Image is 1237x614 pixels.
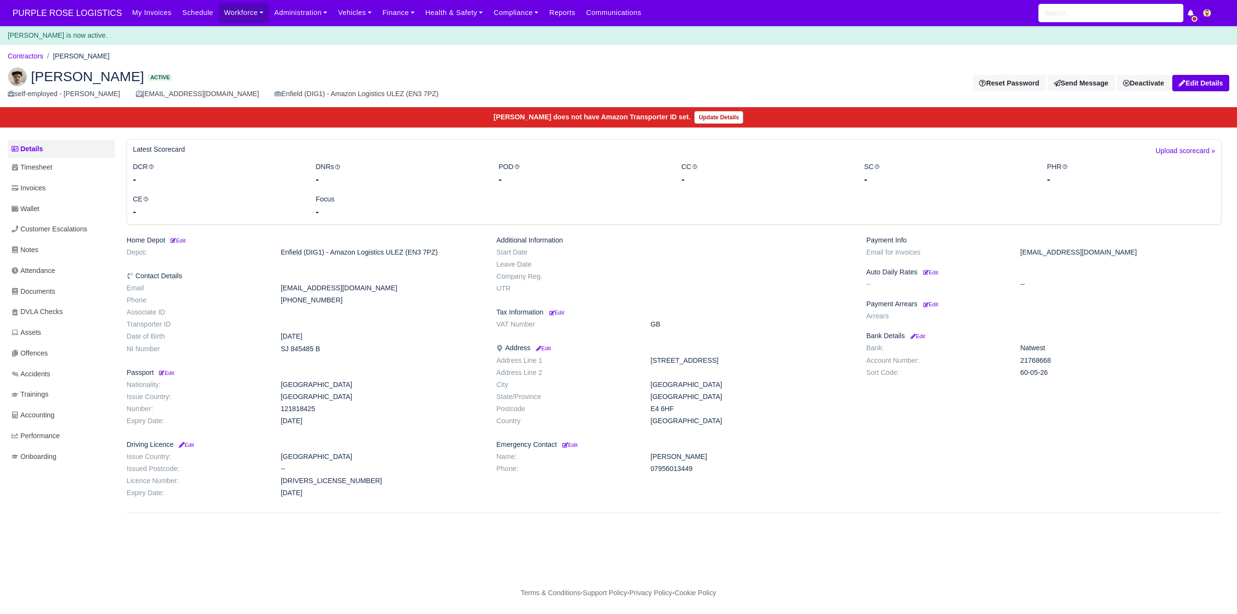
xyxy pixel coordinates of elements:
[119,381,273,389] dt: Nationality:
[8,158,115,177] a: Timesheet
[489,320,643,328] dt: VAT Number
[547,308,564,316] a: Edit
[1172,75,1229,91] a: Edit Details
[581,3,647,22] a: Communications
[643,381,859,389] dd: [GEOGRAPHIC_DATA]
[8,344,115,363] a: Offences
[643,357,859,365] dd: [STREET_ADDRESS]
[489,369,643,377] dt: Address Line 2
[12,224,87,235] span: Customer Escalations
[534,345,551,351] small: Edit
[119,345,273,353] dt: NI Number
[489,453,643,461] dt: Name:
[12,203,39,214] span: Wallet
[643,405,859,413] dd: E4 6HF
[273,489,489,497] dd: [DATE]
[489,285,643,293] dt: UTR
[923,270,938,275] small: Edit
[1117,75,1170,91] a: Deactivate
[1040,161,1223,186] div: PHR
[8,282,115,301] a: Documents
[8,200,115,218] a: Wallet
[8,179,115,198] a: Invoices
[119,308,273,316] dt: Associate ID
[126,161,308,186] div: DCR
[909,333,925,339] small: Edit
[534,344,551,352] a: Edit
[8,365,115,384] a: Accidents
[859,312,1013,320] dt: Arrears
[273,393,489,401] dd: [GEOGRAPHIC_DATA]
[273,477,489,485] dd: [DRIVERS_LICENSE_NUMBER]
[8,241,115,259] a: Notes
[489,405,643,413] dt: Postcode
[1013,369,1229,377] dd: 60-05-26
[127,236,482,244] h6: Home Depot
[219,3,269,22] a: Workforce
[127,3,177,22] a: My Invoices
[8,3,127,23] span: PURPLE ROSE LOGISTICS
[43,51,110,62] li: [PERSON_NAME]
[489,3,544,22] a: Compliance
[489,272,643,281] dt: Company Reg.
[866,236,1222,244] h6: Payment Info
[12,183,45,194] span: Invoices
[8,406,115,425] a: Accounting
[1013,357,1229,365] dd: 21768668
[273,453,489,461] dd: [GEOGRAPHIC_DATA]
[377,3,420,22] a: Finance
[489,248,643,257] dt: Start Date
[1048,75,1115,91] a: Send Message
[12,265,55,276] span: Attendance
[316,205,484,218] div: -
[1047,172,1215,186] div: -
[562,442,577,448] small: Edit
[420,3,489,22] a: Health & Safety
[859,344,1013,352] dt: Bank:
[1156,145,1215,161] a: Upload scorecard »
[273,345,489,353] dd: SJ 845485 B
[8,447,115,466] a: Onboarding
[496,344,851,352] h6: Address
[491,161,674,186] div: POD
[489,417,643,425] dt: Country
[496,236,851,244] h6: Additional Information
[643,453,859,461] dd: [PERSON_NAME]
[859,357,1013,365] dt: Account Number:
[12,306,63,317] span: DVLA Checks
[119,296,273,304] dt: Phone
[308,161,491,186] div: DNRs
[12,451,57,462] span: Onboarding
[133,145,185,154] h6: Latest Scorecard
[273,248,489,257] dd: Enfield (DIG1) - Amazon Logistics ULEZ (EN3 7PZ)
[119,417,273,425] dt: Expiry Date:
[148,74,172,81] span: Active
[119,393,273,401] dt: Issue Country:
[127,369,482,377] h6: Passport
[859,369,1013,377] dt: Sort Code:
[273,381,489,389] dd: [GEOGRAPHIC_DATA]
[1013,280,1229,288] dd: --
[169,238,186,243] small: Edit
[909,332,925,340] a: Edit
[12,369,50,380] span: Accidents
[866,332,1222,340] h6: Bank Details
[274,88,438,100] div: Enfield (DIG1) - Amazon Logistics ULEZ (EN3 7PZ)
[496,308,851,316] h6: Tax Information
[158,369,174,376] a: Edit
[119,284,273,292] dt: Email
[8,261,115,280] a: Attendance
[643,465,859,473] dd: 07956013449
[561,441,577,448] a: Edit
[133,172,301,186] div: -
[273,284,489,292] dd: [EMAIL_ADDRESS][DOMAIN_NAME]
[8,302,115,321] a: DVLA Checks
[273,465,489,473] dd: --
[133,205,301,218] div: -
[273,405,489,413] dd: 121818425
[1013,344,1229,352] dd: Natwest
[119,332,273,341] dt: Date of Birth
[308,194,491,218] div: Focus
[921,268,938,276] a: Edit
